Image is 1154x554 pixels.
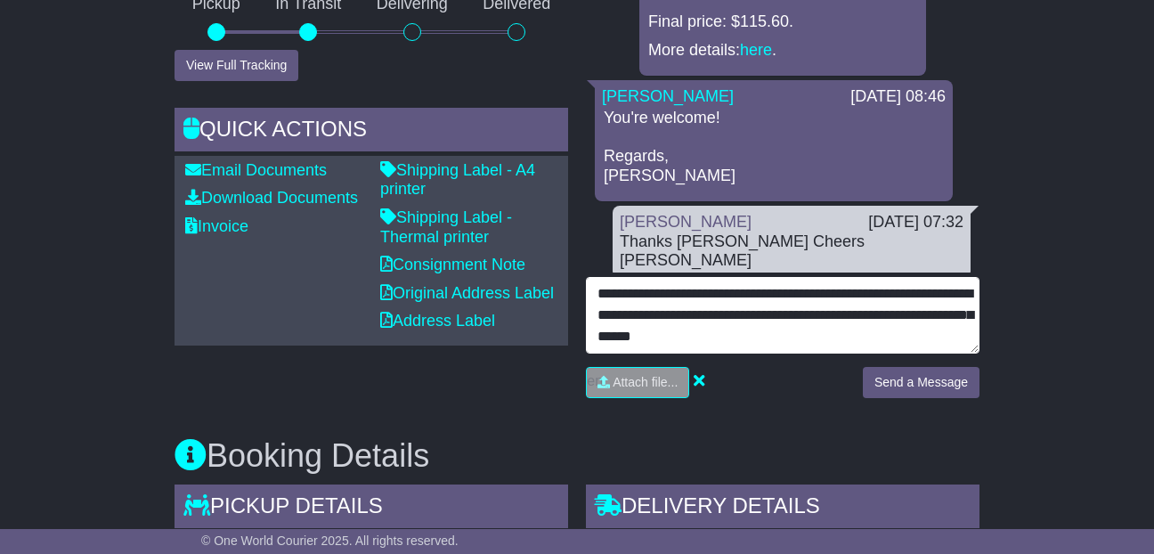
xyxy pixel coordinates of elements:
[175,108,568,156] div: Quick Actions
[185,217,248,235] a: Invoice
[620,232,963,271] div: Thanks [PERSON_NAME] Cheers [PERSON_NAME]
[185,161,327,179] a: Email Documents
[380,312,495,330] a: Address Label
[380,256,525,273] a: Consignment Note
[185,189,358,207] a: Download Documents
[175,50,298,81] button: View Full Tracking
[648,12,917,32] p: Final price: $115.60.
[868,213,963,232] div: [DATE] 07:32
[604,109,944,185] p: You're welcome! Regards, [PERSON_NAME]
[648,41,917,61] p: More details: .
[620,213,752,231] a: [PERSON_NAME]
[175,438,979,474] h3: Booking Details
[380,208,512,246] a: Shipping Label - Thermal printer
[175,485,568,533] div: Pickup Details
[380,284,554,302] a: Original Address Label
[586,485,979,533] div: Delivery Details
[602,87,734,105] a: [PERSON_NAME]
[863,367,979,398] button: Send a Message
[850,87,946,107] div: [DATE] 08:46
[380,161,535,199] a: Shipping Label - A4 printer
[740,41,772,59] a: here
[201,534,459,548] span: © One World Courier 2025. All rights reserved.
